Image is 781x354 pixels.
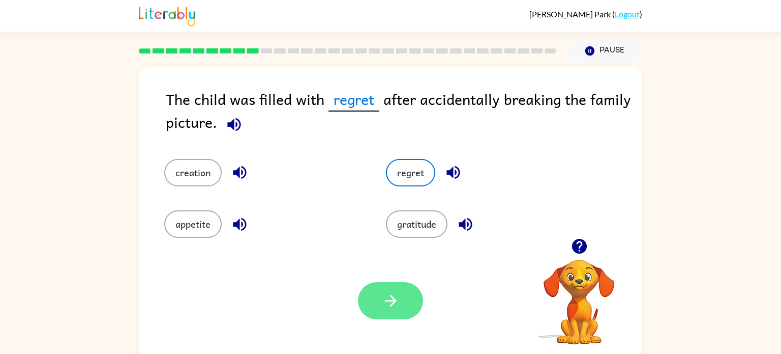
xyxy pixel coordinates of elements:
button: Pause [568,39,642,63]
button: regret [386,159,435,186]
button: creation [164,159,222,186]
button: appetite [164,210,222,238]
span: [PERSON_NAME] Park [529,9,612,19]
button: gratitude [386,210,447,238]
a: Logout [615,9,640,19]
div: The child was filled with after accidentally breaking the family picture. [166,88,642,139]
video: Your browser must support playing .mp4 files to use Literably. Please try using another browser. [528,244,630,346]
div: ( ) [529,9,642,19]
img: Literably [139,4,195,26]
span: regret [328,88,379,112]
